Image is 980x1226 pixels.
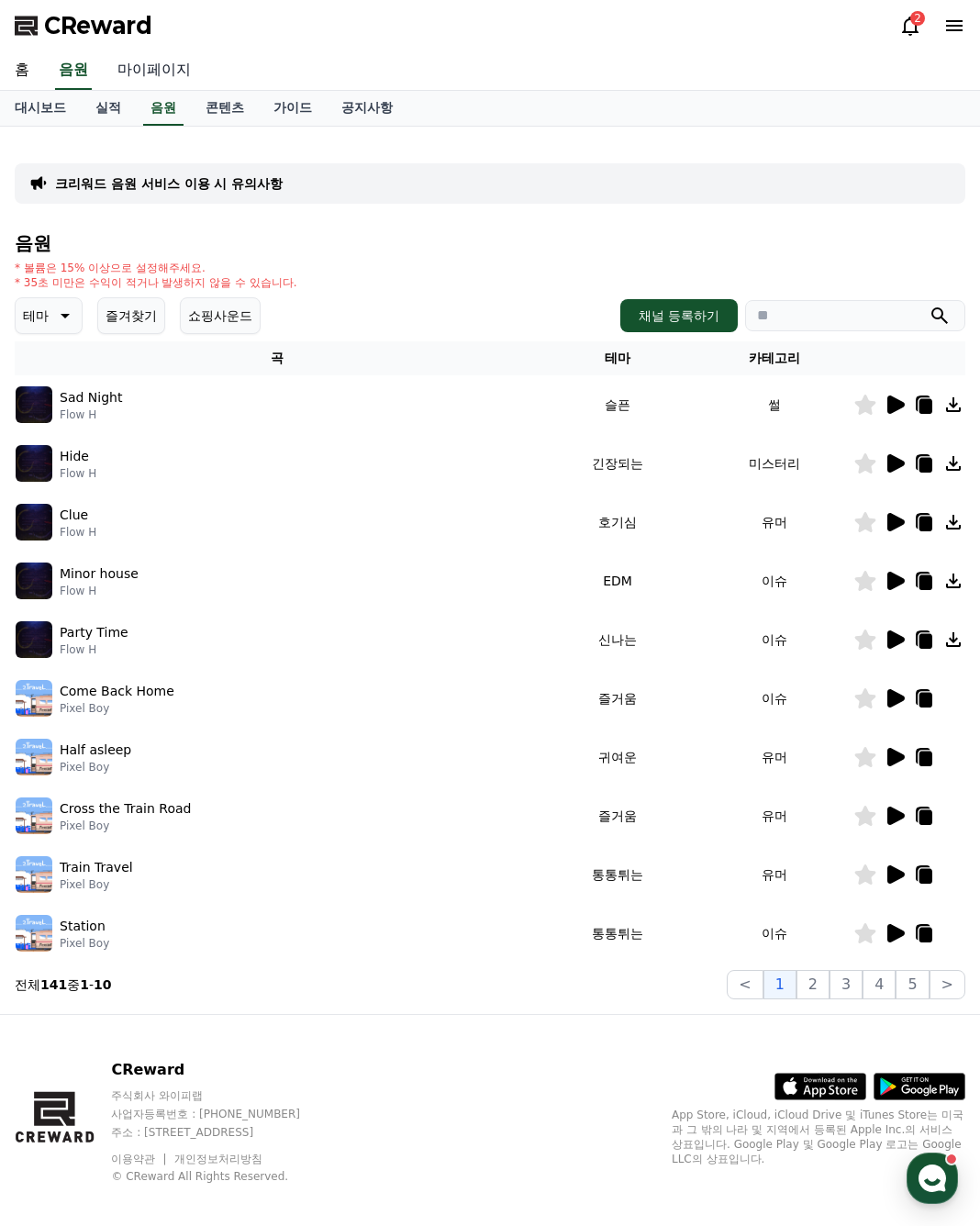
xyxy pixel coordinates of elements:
[16,563,52,599] img: music
[696,845,853,904] td: 유머
[58,609,69,624] span: 홈
[539,552,696,610] td: EDM
[16,386,52,423] img: music
[696,786,853,845] td: 유머
[830,970,863,999] button: 3
[180,297,261,334] button: 쇼핑사운드
[191,91,259,126] a: 콘텐츠
[60,701,174,716] p: Pixel Boy
[539,493,696,552] td: 호기심
[930,970,965,999] button: >
[539,904,696,963] td: 통통튀는
[103,51,206,90] a: 마이페이지
[97,297,165,334] button: 즐겨찾기
[6,582,121,628] a: 홈
[696,728,853,786] td: 유머
[696,669,853,728] td: 이슈
[60,564,139,584] p: Minor house
[696,552,853,610] td: 이슈
[60,623,128,642] p: Party Time
[16,739,52,775] img: music
[60,858,133,877] p: Train Travel
[237,582,352,628] a: 설정
[60,584,139,598] p: Flow H
[60,506,88,525] p: Clue
[111,1059,335,1081] p: CReward
[696,434,853,493] td: 미스터리
[60,642,128,657] p: Flow H
[696,375,853,434] td: 썰
[16,915,52,952] img: music
[539,669,696,728] td: 즐거움
[111,1125,335,1140] p: 주소 : [STREET_ADDRESS]
[539,434,696,493] td: 긴장되는
[16,621,52,658] img: music
[696,493,853,552] td: 유머
[60,525,96,540] p: Flow H
[15,275,297,290] p: * 35초 미만은 수익이 적거나 발생하지 않을 수 있습니다.
[327,91,407,126] a: 공지사항
[60,407,122,422] p: Flow H
[539,375,696,434] td: 슬픈
[910,11,925,26] div: 2
[539,728,696,786] td: 귀여운
[763,970,796,999] button: 1
[60,760,131,775] p: Pixel Boy
[16,680,52,717] img: music
[111,1107,335,1121] p: 사업자등록번호 : [PHONE_NUMBER]
[539,610,696,669] td: 신나는
[111,1169,335,1184] p: © CReward All Rights Reserved.
[15,975,112,994] p: 전체 중 -
[111,1088,335,1103] p: 주식회사 와이피랩
[672,1108,965,1166] p: App Store, iCloud, iCloud Drive 및 iTunes Store는 미국과 그 밖의 나라 및 지역에서 등록된 Apple Inc.의 서비스 상표입니다. Goo...
[727,970,763,999] button: <
[60,936,109,951] p: Pixel Boy
[16,856,52,893] img: music
[55,51,92,90] a: 음원
[44,11,152,40] span: CReward
[539,786,696,845] td: 즐거움
[539,341,696,375] th: 테마
[15,11,152,40] a: CReward
[284,609,306,624] span: 설정
[121,582,237,628] a: 대화
[16,797,52,834] img: music
[60,388,122,407] p: Sad Night
[539,845,696,904] td: 통통튀는
[23,303,49,329] p: 테마
[899,15,921,37] a: 2
[55,174,283,193] a: 크리워드 음원 서비스 이용 시 유의사항
[143,91,184,126] a: 음원
[60,466,96,481] p: Flow H
[896,970,929,999] button: 5
[80,977,89,992] strong: 1
[15,233,965,253] h4: 음원
[796,970,830,999] button: 2
[16,445,52,482] img: music
[40,977,67,992] strong: 141
[60,741,131,760] p: Half asleep
[111,1153,169,1165] a: 이용약관
[81,91,136,126] a: 실적
[168,610,190,625] span: 대화
[620,299,738,332] button: 채널 등록하기
[696,904,853,963] td: 이슈
[696,610,853,669] td: 이슈
[863,970,896,999] button: 4
[60,819,191,833] p: Pixel Boy
[60,917,106,936] p: Station
[60,877,133,892] p: Pixel Boy
[16,504,52,541] img: music
[15,297,83,334] button: 테마
[60,447,89,466] p: Hide
[60,799,191,819] p: Cross the Train Road
[259,91,327,126] a: 가이드
[174,1153,262,1165] a: 개인정보처리방침
[94,977,111,992] strong: 10
[15,341,539,375] th: 곡
[15,261,297,275] p: * 볼륨은 15% 이상으로 설정해주세요.
[696,341,853,375] th: 카테고리
[60,682,174,701] p: Come Back Home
